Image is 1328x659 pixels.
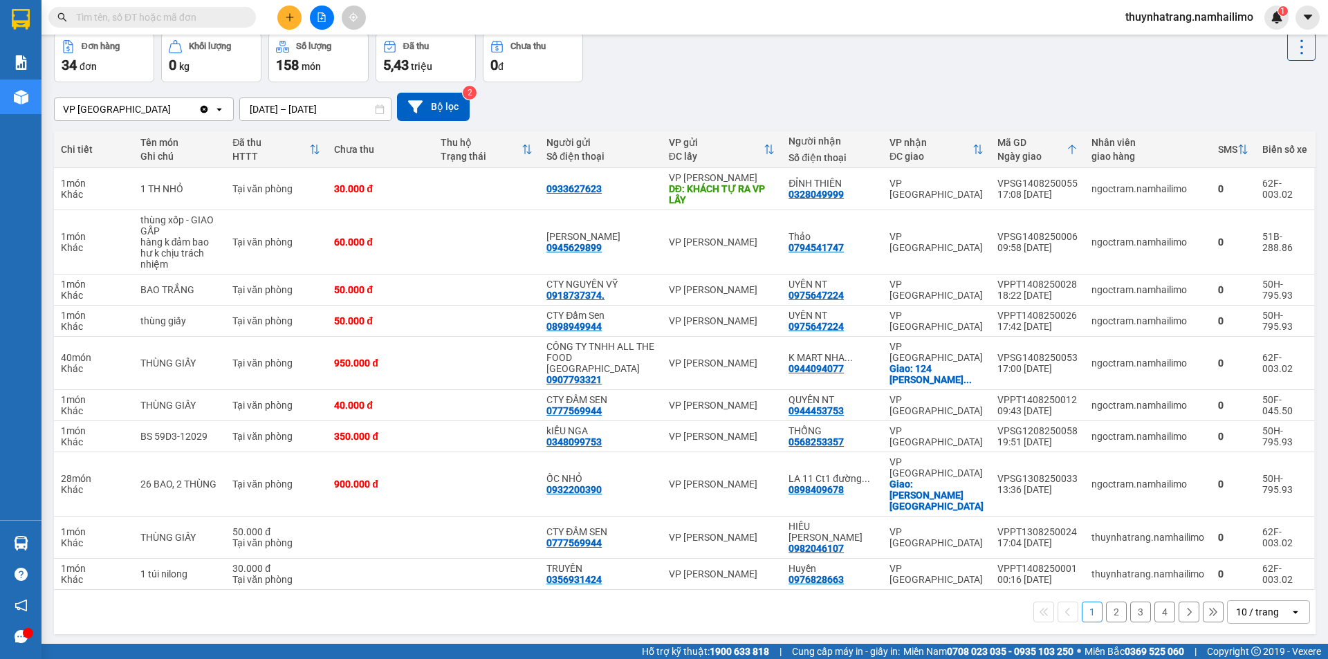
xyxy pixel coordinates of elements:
div: 0 [1218,568,1248,579]
div: 1 túi nilong [140,568,219,579]
div: Mã GD [997,137,1067,148]
div: Khác [61,321,127,332]
button: Khối lượng0kg [161,33,261,82]
div: 62F-003.02 [1262,352,1307,374]
div: ngoctram.namhailimo [1091,431,1204,442]
div: Huyền [788,563,876,574]
div: VPPT1408250026 [997,310,1078,321]
div: Khác [61,405,127,416]
div: UYÊN NT [788,279,876,290]
div: Khác [61,189,127,200]
div: Thảo [788,231,876,242]
div: Chưa thu [510,41,546,51]
div: 0 [1218,315,1248,326]
div: Số điện thoại [546,151,655,162]
div: 50.000 đ [334,284,427,295]
div: Ngày giao [997,151,1067,162]
div: 1 món [61,394,127,405]
span: đ [498,61,504,72]
svg: Clear value [199,104,210,115]
div: VP [PERSON_NAME] [669,479,775,490]
div: KIM YẾN [546,231,655,242]
div: CTY ĐẦM SEN [546,394,655,405]
div: Khác [61,363,127,374]
div: VP [GEOGRAPHIC_DATA] [889,231,984,253]
div: 50F-045.50 [1262,394,1307,416]
div: 50H-795.93 [1262,279,1307,301]
div: Trạng thái [441,151,522,162]
span: Hỗ trợ kỹ thuật: [642,644,769,659]
th: Toggle SortBy [1211,131,1255,168]
strong: 0708 023 035 - 0935 103 250 [947,646,1073,657]
div: HIẾU NGUYỄN NT [788,521,876,543]
div: 0932200390 [546,484,602,495]
div: 50H-795.93 [1262,425,1307,447]
div: Tại văn phòng [232,537,320,548]
div: Tên món [140,137,219,148]
div: 0898949944 [546,321,602,332]
div: Khác [61,436,127,447]
th: Toggle SortBy [662,131,782,168]
img: icon-new-feature [1271,11,1283,24]
span: triệu [411,61,432,72]
span: món [302,61,321,72]
button: Đã thu5,43 triệu [376,33,476,82]
div: 28 món [61,473,127,484]
div: VP [PERSON_NAME] [669,568,775,579]
div: 0933627623 [546,183,602,194]
span: search [57,12,67,22]
div: 1 món [61,310,127,321]
div: 0944094077 [788,363,844,374]
div: ĐỈNH THIÊN [788,178,876,189]
div: 0777569944 [546,537,602,548]
div: 0 [1218,183,1248,194]
span: question-circle [15,568,28,581]
div: CTY Đầm Sen [546,310,655,321]
img: warehouse-icon [14,90,28,104]
button: caret-down [1295,6,1320,30]
div: Đã thu [403,41,429,51]
div: QUYÊN NT [788,394,876,405]
svg: open [214,104,225,115]
strong: 0369 525 060 [1125,646,1184,657]
div: 0356931424 [546,574,602,585]
div: 30.000 đ [334,183,427,194]
div: thùng xốp - GIAO GẤP [140,214,219,236]
span: ... [845,352,853,363]
button: 2 [1106,602,1127,622]
div: CTY ĐẦM SEN [546,526,655,537]
div: Số điện thoại [788,152,876,163]
div: 0 [1218,284,1248,295]
div: ngoctram.namhailimo [1091,479,1204,490]
div: 0907793321 [546,374,602,385]
div: 0777569944 [546,405,602,416]
button: Số lượng158món [268,33,369,82]
div: VP [PERSON_NAME] [669,532,775,543]
input: Selected VP Nha Trang. [172,102,174,116]
div: Tại văn phòng [232,315,320,326]
div: K MART NHA TRANG [788,352,876,363]
div: ngoctram.namhailimo [1091,358,1204,369]
div: Người nhận [788,136,876,147]
th: Toggle SortBy [434,131,540,168]
button: 3 [1130,602,1151,622]
input: Select a date range. [240,98,391,120]
div: VP [PERSON_NAME] [669,172,775,183]
sup: 2 [463,86,477,100]
div: TRUYỀN [546,563,655,574]
div: 0975647224 [788,290,844,301]
div: ngoctram.namhailimo [1091,284,1204,295]
div: 50H-795.93 [1262,473,1307,495]
div: VP [GEOGRAPHIC_DATA] [889,310,984,332]
div: Khác [61,574,127,585]
div: 950.000 đ [334,358,427,369]
div: 0918737374. [546,290,605,301]
span: 0 [169,57,176,73]
div: Tại văn phòng [232,284,320,295]
span: kg [179,61,190,72]
span: notification [15,599,28,612]
div: 09:58 [DATE] [997,242,1078,253]
div: 0975647224 [788,321,844,332]
div: thùng giấy [140,315,219,326]
div: Khác [61,484,127,495]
